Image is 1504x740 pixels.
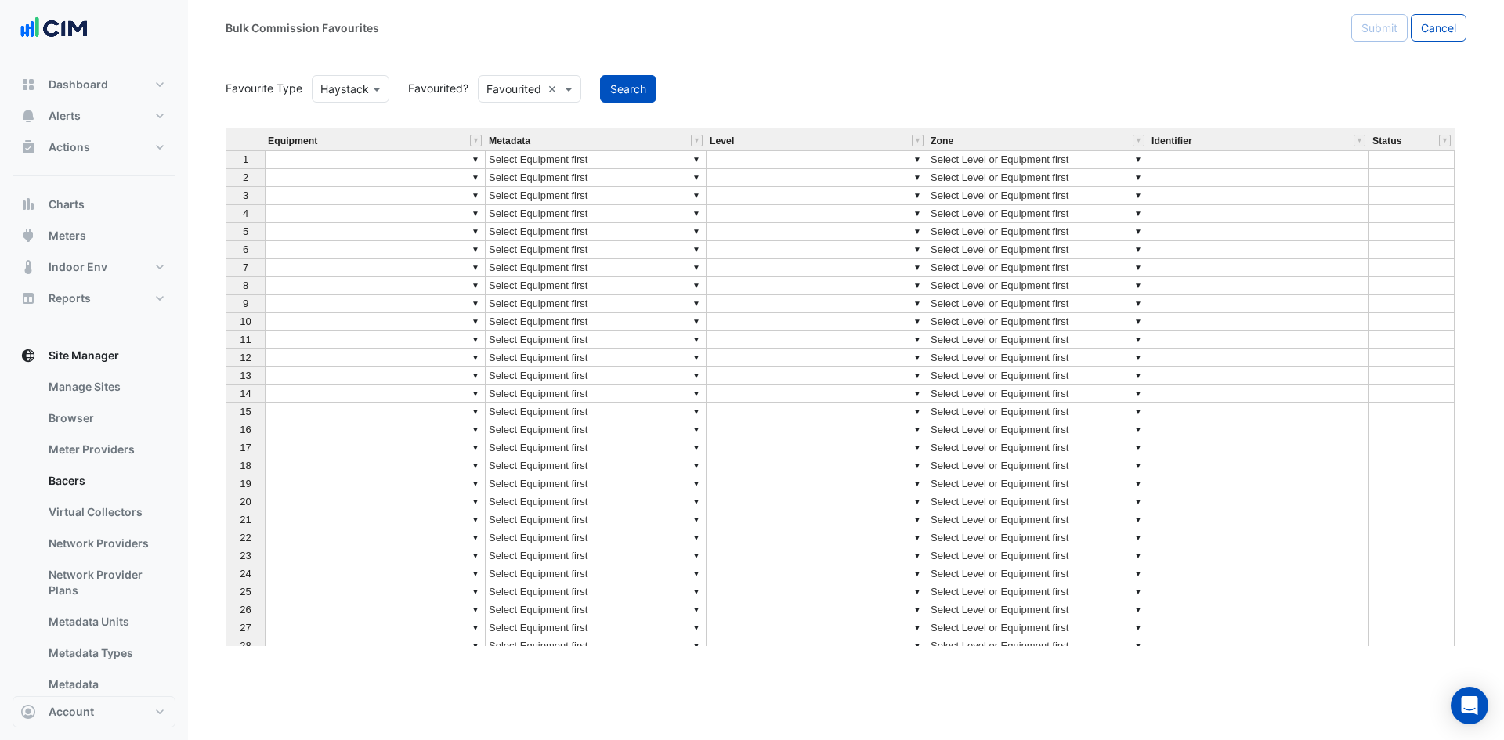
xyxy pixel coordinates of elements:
span: Level [710,136,734,146]
span: Account [49,704,94,720]
a: Network Providers [36,528,175,559]
div: ▼ [690,493,703,510]
app-icon: Indoor Env [20,259,36,275]
td: Select Level or Equipment first [927,619,1148,637]
td: Select Equipment first [486,421,707,439]
div: ▼ [690,367,703,384]
td: Select Equipment first [486,565,707,583]
div: ▼ [469,367,482,384]
button: Dashboard [13,69,175,100]
div: ▼ [469,511,482,528]
span: 20 [240,496,251,507]
div: ▼ [469,349,482,366]
div: ▼ [690,331,703,348]
div: ▼ [911,583,924,600]
button: Cancel [1411,14,1466,42]
button: Indoor Env [13,251,175,283]
div: ▼ [911,547,924,564]
div: ▼ [911,367,924,384]
span: 16 [240,424,251,435]
div: ▼ [1132,367,1144,384]
div: ▼ [469,169,482,186]
span: 26 [240,604,251,615]
div: ▼ [1132,349,1144,366]
div: ▼ [690,277,703,294]
div: ▼ [690,241,703,258]
td: Select Level or Equipment first [927,529,1148,547]
span: Alerts [49,108,81,124]
div: ▼ [690,349,703,366]
div: ▼ [1132,601,1144,618]
td: Select Level or Equipment first [927,223,1148,241]
span: 22 [240,532,251,543]
div: ▼ [911,223,924,240]
label: Favourited? [399,80,468,96]
div: ▼ [911,493,924,510]
div: ▼ [911,475,924,492]
app-icon: Alerts [20,108,36,124]
button: Charts [13,189,175,220]
div: ▼ [1132,385,1144,402]
div: ▼ [911,313,924,330]
a: Virtual Collectors [36,496,175,528]
div: ▼ [469,547,482,564]
div: ▼ [911,565,924,582]
div: ▼ [911,187,924,204]
div: ▼ [1132,529,1144,546]
td: Select Equipment first [486,331,707,349]
div: ▼ [690,151,703,168]
td: Select Equipment first [486,547,707,565]
div: ▼ [911,637,924,654]
div: ▼ [911,205,924,222]
div: ▼ [911,619,924,636]
span: Meters [49,228,86,244]
span: 17 [240,442,251,453]
td: Select Level or Equipment first [927,349,1148,367]
td: Select Equipment first [486,349,707,367]
label: Favourite Type [216,80,302,96]
div: ▼ [469,529,482,546]
div: ▼ [911,457,924,474]
td: Select Equipment first [486,475,707,493]
a: Metadata Types [36,637,175,669]
div: ▼ [690,583,703,600]
span: 13 [240,370,251,381]
td: Select Equipment first [486,439,707,457]
button: Search [600,75,656,103]
app-icon: Charts [20,197,36,212]
div: ▼ [911,511,924,528]
button: Reports [13,283,175,314]
div: ▼ [690,313,703,330]
span: Equipment [268,136,317,146]
div: ▼ [469,421,482,438]
td: Select Equipment first [486,205,707,223]
div: ▼ [1132,277,1144,294]
div: ▼ [1132,457,1144,474]
app-icon: Meters [20,228,36,244]
div: ▼ [1132,223,1144,240]
td: Select Level or Equipment first [927,150,1148,169]
div: ▼ [911,331,924,348]
div: ▼ [1132,421,1144,438]
div: ▼ [1132,169,1144,186]
div: ▼ [1132,403,1144,420]
div: ▼ [1132,151,1144,168]
div: ▼ [911,439,924,456]
td: Select Equipment first [486,150,707,169]
div: ▼ [469,475,482,492]
div: ▼ [469,277,482,294]
div: ▼ [690,601,703,618]
span: 14 [240,388,251,399]
td: Select Level or Equipment first [927,277,1148,295]
div: ▼ [1132,493,1144,510]
td: Select Equipment first [486,493,707,511]
div: ▼ [469,187,482,204]
td: Select Equipment first [486,619,707,637]
span: Clear [548,81,561,97]
div: ▼ [469,295,482,312]
div: ▼ [1132,331,1144,348]
div: Open Intercom Messenger [1451,687,1488,724]
div: ▼ [911,151,924,168]
td: Select Equipment first [486,259,707,277]
span: 3 [243,190,248,201]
